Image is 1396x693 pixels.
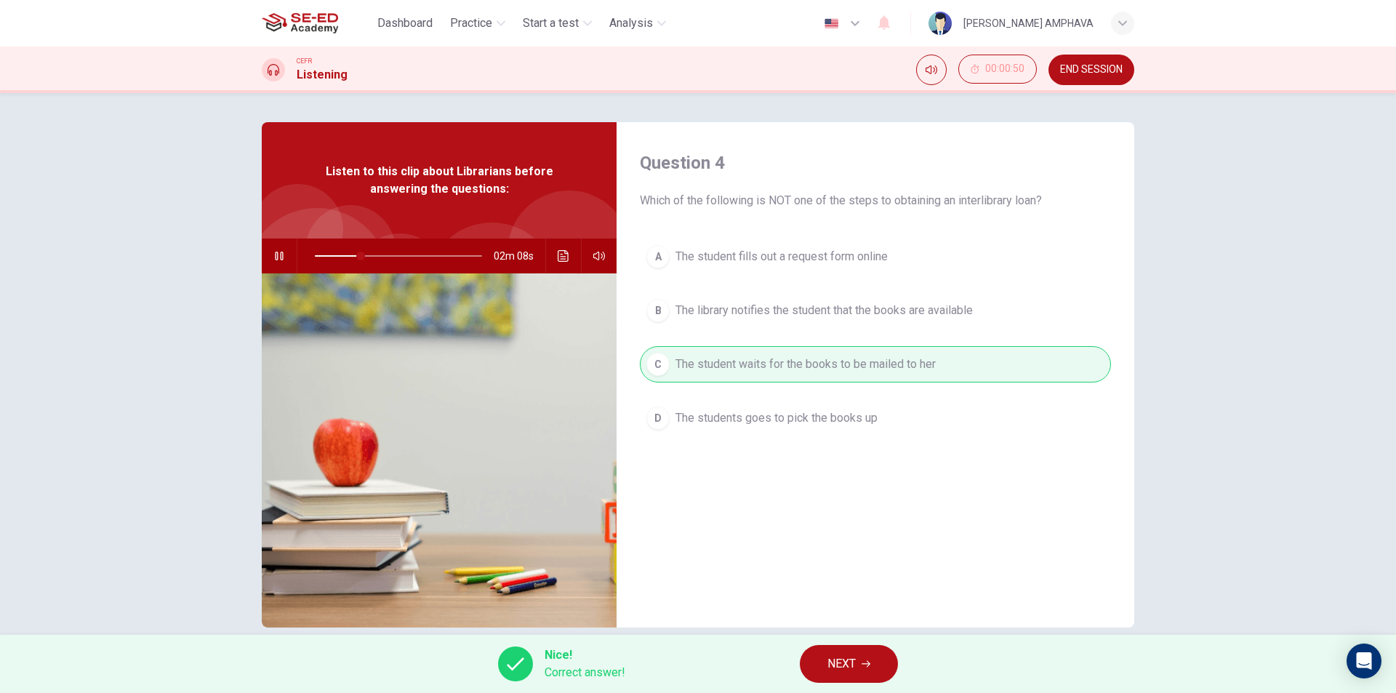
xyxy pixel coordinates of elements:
[1060,64,1123,76] span: END SESSION
[958,55,1037,85] div: Hide
[262,9,338,38] img: SE-ED Academy logo
[552,239,575,273] button: Click to see the audio transcription
[377,15,433,32] span: Dashboard
[800,645,898,683] button: NEXT
[928,12,952,35] img: Profile picture
[450,15,492,32] span: Practice
[545,664,625,681] span: Correct answer!
[603,10,672,36] button: Analysis
[609,15,653,32] span: Analysis
[372,10,438,36] button: Dashboard
[517,10,598,36] button: Start a test
[1048,55,1134,85] button: END SESSION
[640,192,1111,209] span: Which of the following is NOT one of the steps to obtaining an interlibrary loan?
[309,163,569,198] span: Listen to this clip about Librarians before answering the questions:
[494,239,545,273] span: 02m 08s
[444,10,511,36] button: Practice
[523,15,579,32] span: Start a test
[262,273,617,628] img: Listen to this clip about Librarians before answering the questions:
[640,151,1111,175] h4: Question 4
[827,654,856,674] span: NEXT
[822,18,841,29] img: en
[297,66,348,84] h1: Listening
[1347,644,1381,678] div: Open Intercom Messenger
[262,9,372,38] a: SE-ED Academy logo
[963,15,1094,32] div: [PERSON_NAME] AMPHAVA
[958,55,1037,84] button: 00:00:50
[916,55,947,85] div: Mute
[545,646,625,664] span: Nice!
[985,63,1024,75] span: 00:00:50
[297,56,312,66] span: CEFR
